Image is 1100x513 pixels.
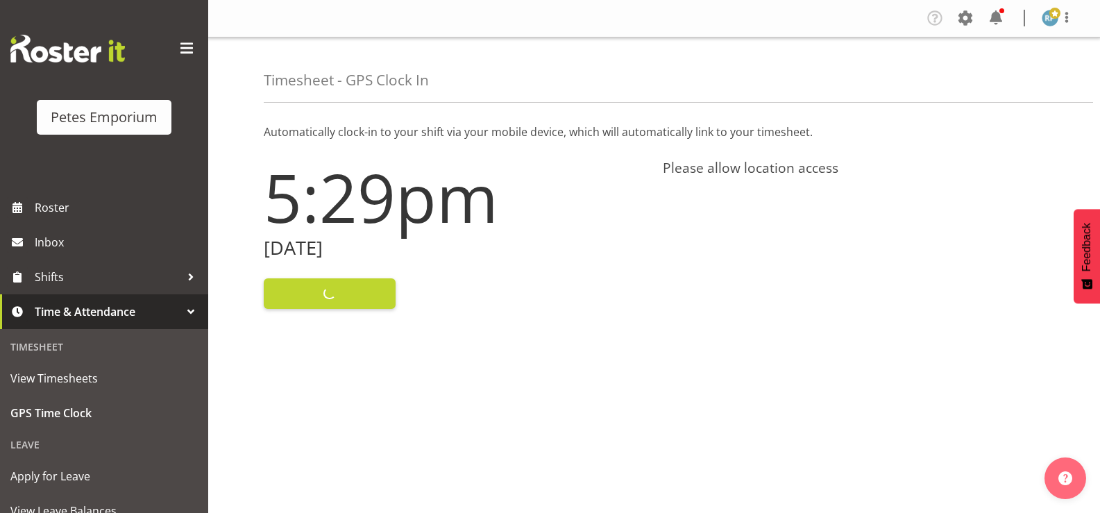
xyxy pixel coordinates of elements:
[1081,223,1093,271] span: Feedback
[51,107,158,128] div: Petes Emporium
[35,267,180,287] span: Shifts
[264,124,1044,140] p: Automatically clock-in to your shift via your mobile device, which will automatically link to you...
[3,361,205,396] a: View Timesheets
[10,35,125,62] img: Rosterit website logo
[1042,10,1058,26] img: reina-puketapu721.jpg
[3,396,205,430] a: GPS Time Clock
[10,368,198,389] span: View Timesheets
[10,466,198,487] span: Apply for Leave
[10,403,198,423] span: GPS Time Clock
[3,333,205,361] div: Timesheet
[264,160,646,235] h1: 5:29pm
[35,197,201,218] span: Roster
[264,237,646,259] h2: [DATE]
[3,459,205,494] a: Apply for Leave
[35,232,201,253] span: Inbox
[1074,209,1100,303] button: Feedback - Show survey
[264,72,429,88] h4: Timesheet - GPS Clock In
[3,430,205,459] div: Leave
[35,301,180,322] span: Time & Attendance
[663,160,1045,176] h4: Please allow location access
[1058,471,1072,485] img: help-xxl-2.png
